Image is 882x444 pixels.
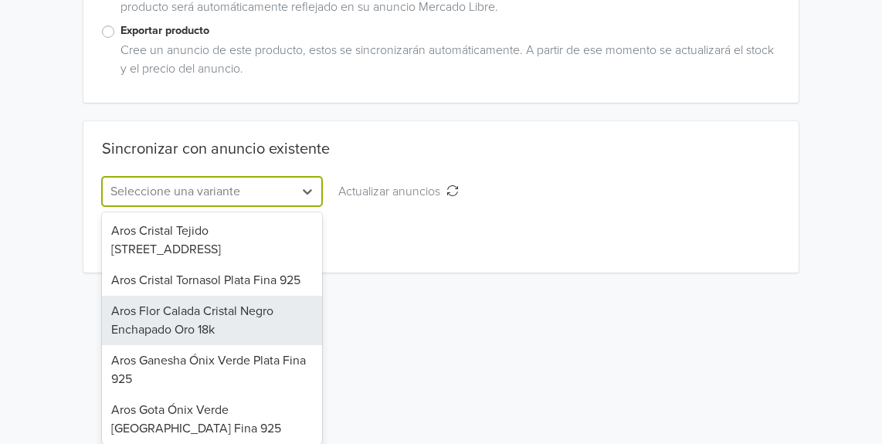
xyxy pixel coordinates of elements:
[114,41,781,84] div: Cree un anuncio de este producto, estos se sincronizarán automáticamente. A partir de ese momento...
[102,296,322,345] div: Aros Flor Calada Cristal Negro Enchapado Oro 18k
[328,177,469,206] button: Actualizar anuncios
[120,22,781,39] label: Exportar producto
[102,140,330,158] div: Sincronizar con anuncio existente
[102,395,322,444] div: Aros Gota Ónix Verde [GEOGRAPHIC_DATA] Fina 925
[102,265,322,296] div: Aros Cristal Tornasol Plata Fina 925
[102,215,322,265] div: Aros Cristal Tejido [STREET_ADDRESS]
[338,184,446,199] span: Actualizar anuncios
[102,345,322,395] div: Aros Ganesha Ónix Verde Plata Fina 925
